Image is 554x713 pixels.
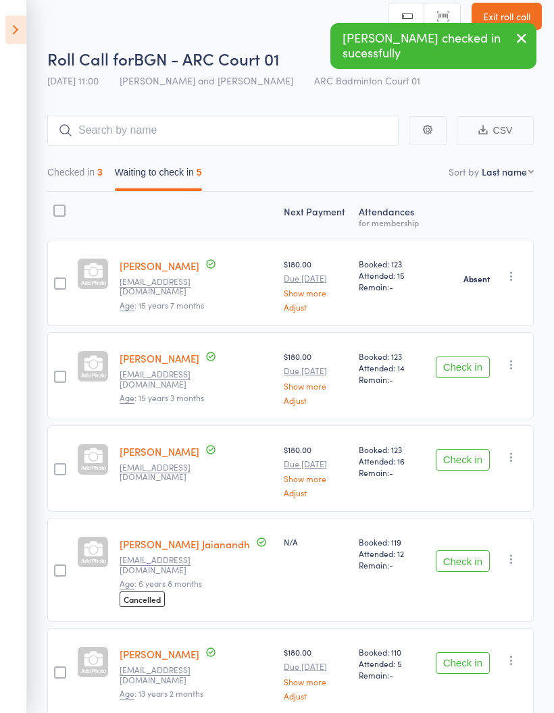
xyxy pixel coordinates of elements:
[359,658,422,669] span: Attended: 5
[120,74,293,87] span: [PERSON_NAME] and [PERSON_NAME]
[436,652,490,674] button: Check in
[120,277,207,296] small: vrbhangale@gmail.com
[120,555,207,575] small: jaianandh07@gmail.com
[449,165,479,178] label: Sort by
[284,350,348,404] div: $180.00
[284,488,348,497] a: Adjust
[120,537,250,551] a: [PERSON_NAME] Jaianandh
[120,463,207,482] small: Sravankgolla@gmail.com
[472,3,542,30] a: Exit roll call
[389,373,393,385] span: -
[197,167,202,178] div: 5
[120,444,199,458] a: [PERSON_NAME]
[284,444,348,497] div: $180.00
[359,362,422,373] span: Attended: 14
[284,677,348,686] a: Show more
[359,258,422,269] span: Booked: 123
[436,550,490,572] button: Check in
[134,47,280,70] span: BGN - ARC Court 01
[120,369,207,389] small: g.pramod.kumar@gmail.com
[47,160,103,191] button: Checked in3
[353,198,427,234] div: Atten­dances
[47,115,399,146] input: Search by name
[120,591,165,607] span: Cancelled
[278,198,353,234] div: Next Payment
[120,665,207,685] small: sainathuni@live.com
[359,548,422,559] span: Attended: 12
[389,467,393,478] span: -
[284,258,348,311] div: $180.00
[314,74,420,87] span: ARC Badminton Court 01
[359,669,422,681] span: Remain:
[389,281,393,292] span: -
[47,74,99,87] span: [DATE] 11:00
[284,536,348,548] div: N/A
[47,47,134,70] span: Roll Call for
[97,167,103,178] div: 3
[120,577,202,589] span: : 6 years 8 months
[284,302,348,311] a: Adjust
[463,273,490,284] strong: Absent
[120,392,204,404] span: : 15 years 3 months
[359,350,422,362] span: Booked: 123
[359,269,422,281] span: Attended: 15
[284,691,348,700] a: Adjust
[120,351,199,365] a: [PERSON_NAME]
[284,662,348,671] small: Due [DATE]
[359,444,422,455] span: Booked: 123
[436,356,490,378] button: Check in
[284,273,348,283] small: Due [DATE]
[359,455,422,467] span: Attended: 16
[359,218,422,227] div: for membership
[120,687,203,699] span: : 13 years 2 months
[284,459,348,469] small: Due [DATE]
[359,373,422,385] span: Remain:
[359,281,422,292] span: Remain:
[120,299,204,311] span: : 15 years 7 months
[120,259,199,273] a: [PERSON_NAME]
[284,396,348,404] a: Adjust
[359,536,422,548] span: Booked: 119
[284,381,348,390] a: Show more
[120,647,199,661] a: [PERSON_NAME]
[436,449,490,471] button: Check in
[359,646,422,658] span: Booked: 110
[482,165,527,178] div: Last name
[359,559,422,571] span: Remain:
[284,646,348,699] div: $180.00
[115,160,202,191] button: Waiting to check in5
[284,366,348,375] small: Due [DATE]
[457,116,534,145] button: CSV
[284,288,348,297] a: Show more
[389,669,393,681] span: -
[359,467,422,478] span: Remain:
[284,474,348,483] a: Show more
[330,23,536,69] div: [PERSON_NAME] checked in sucessfully
[389,559,393,571] span: -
